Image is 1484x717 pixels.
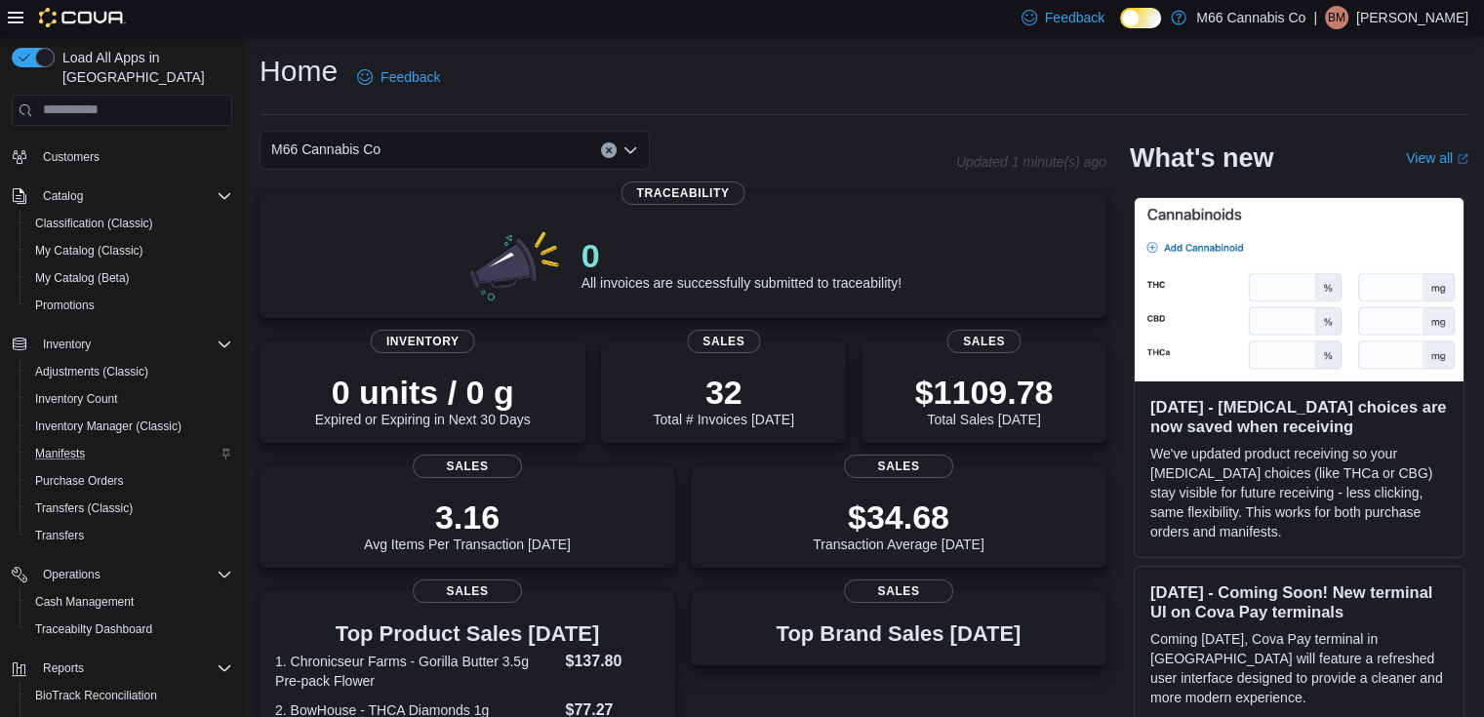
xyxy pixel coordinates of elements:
[777,622,1022,646] h3: Top Brand Sales [DATE]
[39,8,126,27] img: Cova
[43,337,91,352] span: Inventory
[27,442,93,465] a: Manifests
[35,621,152,637] span: Traceabilty Dashboard
[27,360,156,383] a: Adjustments (Classic)
[844,579,953,603] span: Sales
[20,616,240,643] button: Traceabilty Dashboard
[35,333,232,356] span: Inventory
[565,650,659,673] dd: $137.80
[35,473,124,489] span: Purchase Orders
[349,58,448,97] a: Feedback
[35,243,143,259] span: My Catalog (Classic)
[20,440,240,467] button: Manifests
[1196,6,1305,29] p: M66 Cannabis Co
[27,212,161,235] a: Classification (Classic)
[20,385,240,413] button: Inventory Count
[27,266,232,290] span: My Catalog (Beta)
[813,498,984,552] div: Transaction Average [DATE]
[20,682,240,709] button: BioTrack Reconciliation
[687,330,760,353] span: Sales
[20,237,240,264] button: My Catalog (Classic)
[275,622,660,646] h3: Top Product Sales [DATE]
[271,138,381,161] span: M66 Cannabis Co
[35,184,91,208] button: Catalog
[915,373,1054,412] p: $1109.78
[947,330,1021,353] span: Sales
[35,333,99,356] button: Inventory
[413,579,522,603] span: Sales
[35,500,133,516] span: Transfers (Classic)
[4,331,240,358] button: Inventory
[27,212,232,235] span: Classification (Classic)
[4,655,240,682] button: Reports
[27,497,232,520] span: Transfers (Classic)
[20,264,240,292] button: My Catalog (Beta)
[813,498,984,537] p: $34.68
[27,239,151,262] a: My Catalog (Classic)
[464,224,566,302] img: 0
[601,142,617,158] button: Clear input
[27,360,232,383] span: Adjustments (Classic)
[381,67,440,87] span: Feedback
[27,469,232,493] span: Purchase Orders
[35,688,157,703] span: BioTrack Reconciliation
[20,413,240,440] button: Inventory Manager (Classic)
[27,266,138,290] a: My Catalog (Beta)
[35,528,84,543] span: Transfers
[35,657,92,680] button: Reports
[1313,6,1317,29] p: |
[1045,8,1104,27] span: Feedback
[1325,6,1348,29] div: Brandon Maulbetsch
[582,236,902,291] div: All invoices are successfully submitted to traceability!
[4,142,240,171] button: Customers
[844,455,953,478] span: Sales
[1120,28,1121,29] span: Dark Mode
[27,415,232,438] span: Inventory Manager (Classic)
[1150,629,1448,707] p: Coming [DATE], Cova Pay terminal in [GEOGRAPHIC_DATA] will feature a refreshed user interface des...
[43,188,83,204] span: Catalog
[35,563,232,586] span: Operations
[35,144,232,169] span: Customers
[622,142,638,158] button: Open list of options
[27,497,140,520] a: Transfers (Classic)
[364,498,571,537] p: 3.16
[364,498,571,552] div: Avg Items Per Transaction [DATE]
[27,294,102,317] a: Promotions
[653,373,793,412] p: 32
[27,442,232,465] span: Manifests
[35,391,118,407] span: Inventory Count
[35,270,130,286] span: My Catalog (Beta)
[413,455,522,478] span: Sales
[35,563,108,586] button: Operations
[35,298,95,313] span: Promotions
[1457,153,1468,165] svg: External link
[1150,582,1448,621] h3: [DATE] - Coming Soon! New terminal UI on Cova Pay terminals
[35,418,181,434] span: Inventory Manager (Classic)
[27,590,141,614] a: Cash Management
[55,48,232,87] span: Load All Apps in [GEOGRAPHIC_DATA]
[27,524,232,547] span: Transfers
[27,617,160,641] a: Traceabilty Dashboard
[915,373,1054,427] div: Total Sales [DATE]
[1130,142,1273,174] h2: What's new
[582,236,902,275] p: 0
[27,617,232,641] span: Traceabilty Dashboard
[260,52,338,91] h1: Home
[27,684,165,707] a: BioTrack Reconciliation
[35,657,232,680] span: Reports
[1328,6,1345,29] span: BM
[27,684,232,707] span: BioTrack Reconciliation
[4,561,240,588] button: Operations
[371,330,475,353] span: Inventory
[43,149,100,165] span: Customers
[35,216,153,231] span: Classification (Classic)
[275,652,557,691] dt: 1. Chronicseur Farms - Gorilla Butter 3.5g Pre-pack Flower
[315,373,531,427] div: Expired or Expiring in Next 30 Days
[20,467,240,495] button: Purchase Orders
[1406,150,1468,166] a: View allExternal link
[43,660,84,676] span: Reports
[1150,444,1448,541] p: We've updated product receiving so your [MEDICAL_DATA] choices (like THCa or CBG) stay visible fo...
[27,524,92,547] a: Transfers
[27,469,132,493] a: Purchase Orders
[20,210,240,237] button: Classification (Classic)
